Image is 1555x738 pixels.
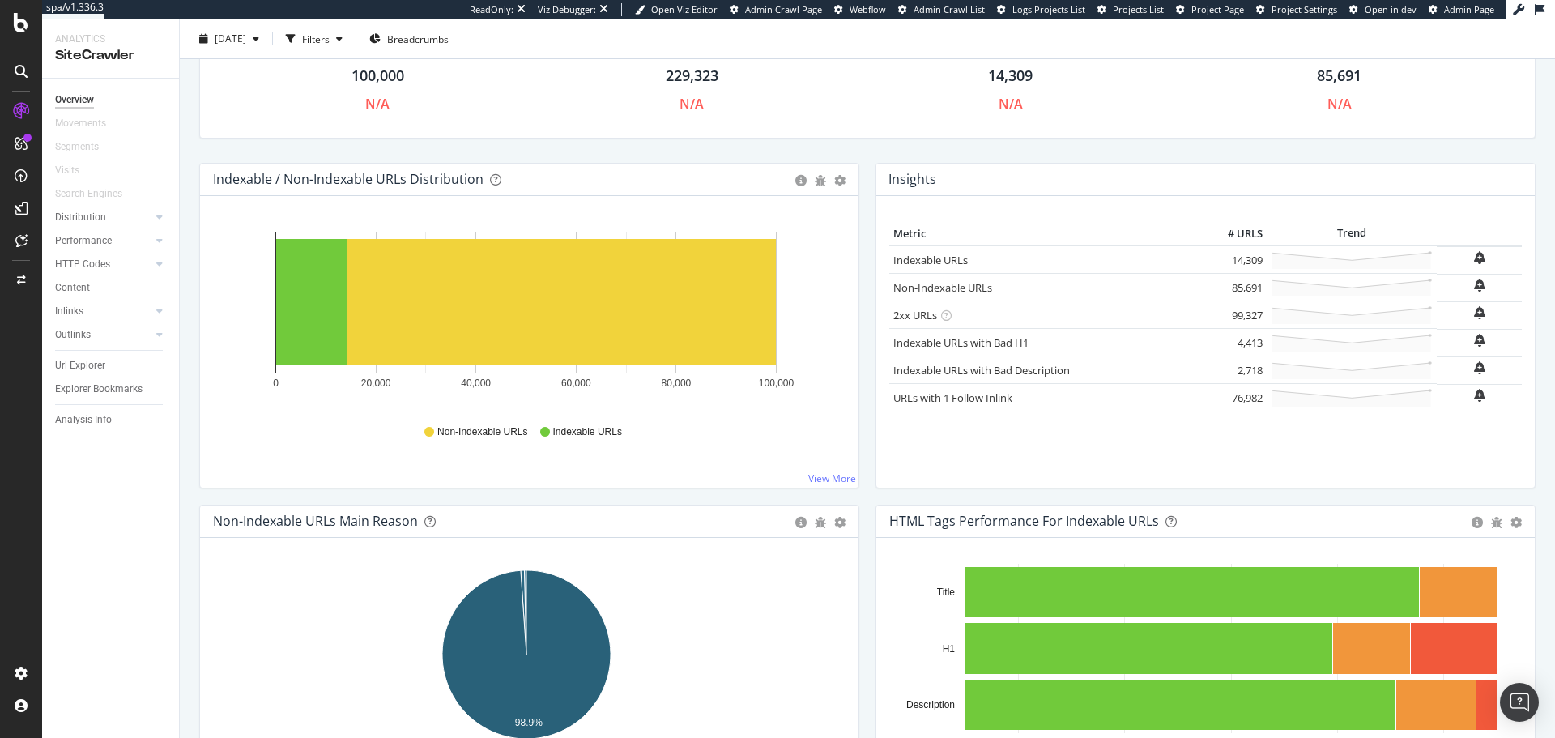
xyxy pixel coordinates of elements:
[893,390,1012,405] a: URLs with 1 Follow Inlink
[55,381,143,398] div: Explorer Bookmarks
[889,513,1159,529] div: HTML Tags Performance for Indexable URLs
[1202,384,1267,412] td: 76,982
[1510,517,1522,528] div: gear
[914,3,985,15] span: Admin Crawl List
[273,378,279,389] text: 0
[1113,3,1164,15] span: Projects List
[651,3,718,15] span: Open Viz Editor
[302,32,330,45] div: Filters
[55,326,91,343] div: Outlinks
[1472,517,1483,528] div: circle-info
[55,92,168,109] a: Overview
[361,378,391,389] text: 20,000
[55,326,151,343] a: Outlinks
[745,3,822,15] span: Admin Crawl Page
[1012,3,1085,15] span: Logs Projects List
[1202,301,1267,329] td: 99,327
[55,357,105,374] div: Url Explorer
[1202,356,1267,384] td: 2,718
[1256,3,1337,16] a: Project Settings
[997,3,1085,16] a: Logs Projects List
[1327,95,1352,113] div: N/A
[215,32,246,45] span: 2025 Aug. 1st
[1474,361,1485,374] div: bell-plus
[1191,3,1244,15] span: Project Page
[55,412,112,429] div: Analysis Info
[1444,3,1494,15] span: Admin Page
[1202,245,1267,274] td: 14,309
[55,139,99,156] div: Segments
[815,517,826,528] div: bug
[808,471,856,485] a: View More
[1429,3,1494,16] a: Admin Page
[1202,329,1267,356] td: 4,413
[55,186,122,203] div: Search Engines
[662,378,692,389] text: 80,000
[55,32,166,46] div: Analytics
[1267,222,1437,246] th: Trend
[365,95,390,113] div: N/A
[55,381,168,398] a: Explorer Bookmarks
[55,46,166,65] div: SiteCrawler
[55,357,168,374] a: Url Explorer
[55,209,151,226] a: Distribution
[193,26,266,52] button: [DATE]
[55,139,115,156] a: Segments
[213,513,418,529] div: Non-Indexable URLs Main Reason
[470,3,513,16] div: ReadOnly:
[213,171,484,187] div: Indexable / Non-Indexable URLs Distribution
[834,517,846,528] div: gear
[1474,334,1485,347] div: bell-plus
[898,3,985,16] a: Admin Crawl List
[55,115,106,132] div: Movements
[1474,306,1485,319] div: bell-plus
[55,115,122,132] a: Movements
[538,3,596,16] div: Viz Debugger:
[437,425,527,439] span: Non-Indexable URLs
[55,256,110,273] div: HTTP Codes
[55,303,151,320] a: Inlinks
[1097,3,1164,16] a: Projects List
[1474,279,1485,292] div: bell-plus
[55,279,90,296] div: Content
[55,162,79,179] div: Visits
[680,95,704,113] div: N/A
[795,517,807,528] div: circle-info
[55,256,151,273] a: HTTP Codes
[1317,66,1361,87] div: 85,691
[795,175,807,186] div: circle-info
[666,66,718,87] div: 229,323
[1202,222,1267,246] th: # URLS
[893,335,1029,350] a: Indexable URLs with Bad H1
[55,209,106,226] div: Distribution
[55,279,168,296] a: Content
[1491,517,1502,528] div: bug
[888,169,936,190] h4: Insights
[279,26,349,52] button: Filters
[1272,3,1337,15] span: Project Settings
[363,26,455,52] button: Breadcrumbs
[988,66,1033,87] div: 14,309
[759,378,795,389] text: 100,000
[893,253,968,267] a: Indexable URLs
[893,308,937,322] a: 2xx URLs
[461,378,491,389] text: 40,000
[937,587,956,598] text: Title
[850,3,886,15] span: Webflow
[55,232,151,250] a: Performance
[351,66,404,87] div: 100,000
[943,643,956,655] text: H1
[55,303,83,320] div: Inlinks
[213,222,840,410] svg: A chart.
[834,3,886,16] a: Webflow
[55,186,138,203] a: Search Engines
[553,425,622,439] span: Indexable URLs
[1474,389,1485,402] div: bell-plus
[387,32,449,45] span: Breadcrumbs
[55,232,112,250] div: Performance
[730,3,822,16] a: Admin Crawl Page
[635,3,718,16] a: Open Viz Editor
[55,412,168,429] a: Analysis Info
[834,175,846,186] div: gear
